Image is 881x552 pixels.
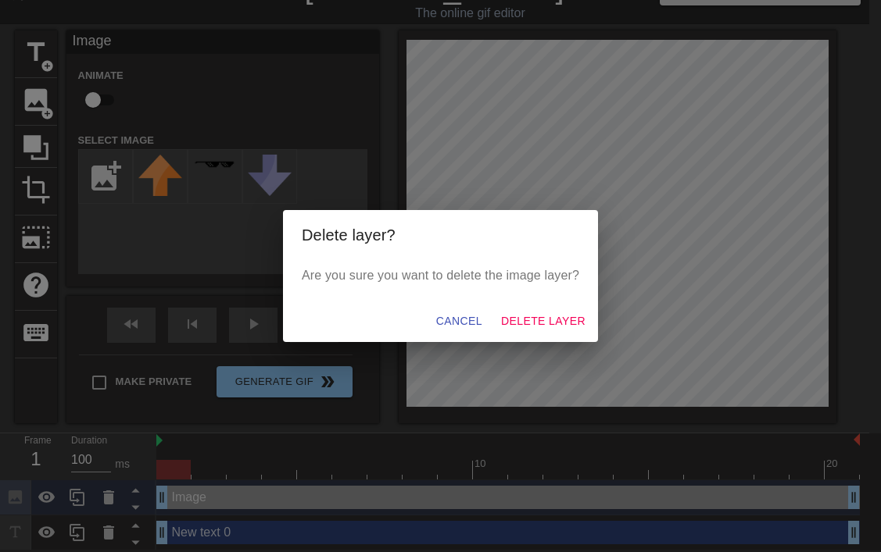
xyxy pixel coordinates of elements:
[430,307,489,336] button: Cancel
[302,223,579,248] h2: Delete layer?
[495,307,592,336] button: Delete Layer
[436,312,482,331] span: Cancel
[501,312,586,331] span: Delete Layer
[302,266,579,285] p: Are you sure you want to delete the image layer?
